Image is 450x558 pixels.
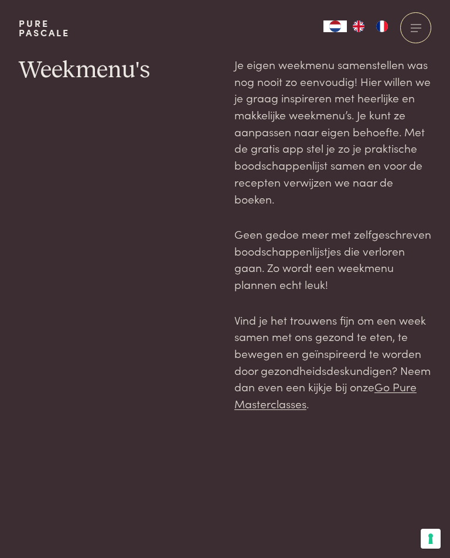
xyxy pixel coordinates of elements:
[370,20,394,32] a: FR
[234,226,431,293] p: Geen gedoe meer met zelfgeschreven boodschappenlijstjes die verloren gaan. Zo wordt een weekmenu ...
[19,19,70,37] a: PurePascale
[234,378,417,411] a: Go Pure Masterclasses
[234,312,431,412] p: Vind je het trouwens fijn om een week samen met ons gezond te eten, te bewegen en geïnspireerd te...
[19,56,216,85] h1: Weekmenu's
[323,20,347,32] a: NL
[347,20,370,32] a: EN
[323,20,347,32] div: Language
[347,20,394,32] ul: Language list
[234,56,431,207] p: Je eigen weekmenu samenstellen was nog nooit zo eenvoudig! Hier willen we je graag inspireren met...
[323,20,394,32] aside: Language selected: Nederlands
[421,529,441,549] button: Uw voorkeuren voor toestemming voor trackingtechnologieën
